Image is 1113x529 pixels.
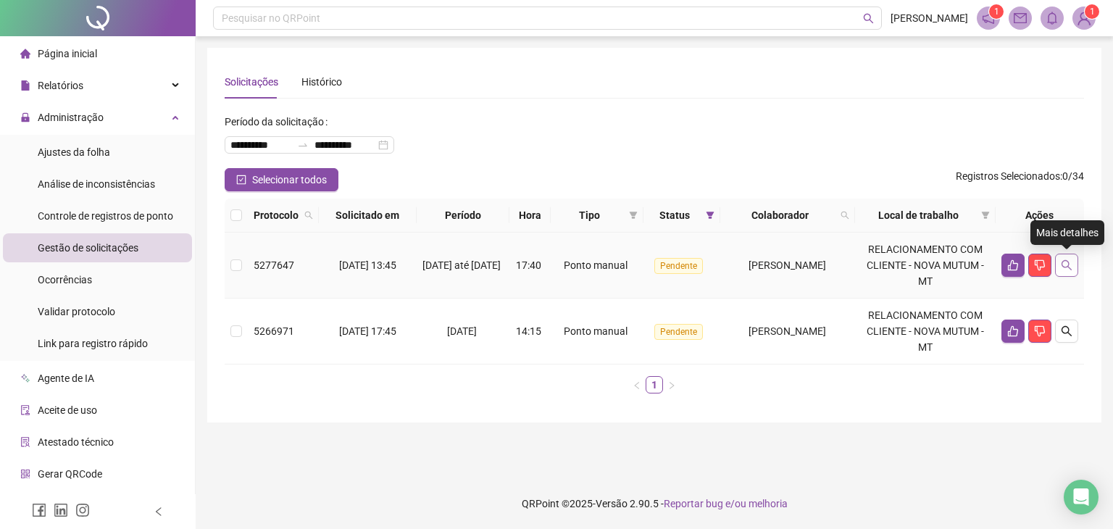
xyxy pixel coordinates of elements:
[663,376,680,393] button: right
[319,199,417,233] th: Solicitado em
[339,259,396,271] span: [DATE] 13:45
[225,74,278,90] div: Solicitações
[1034,259,1046,271] span: dislike
[417,199,509,233] th: Período
[989,4,1004,19] sup: 1
[667,381,676,390] span: right
[154,507,164,517] span: left
[654,258,703,274] span: Pendente
[38,468,102,480] span: Gerar QRCode
[32,503,46,517] span: facebook
[633,381,641,390] span: left
[75,503,90,517] span: instagram
[703,204,717,226] span: filter
[54,503,68,517] span: linkedin
[225,110,333,133] label: Período da solicitação
[994,7,999,17] span: 1
[646,376,663,393] li: 1
[254,207,299,223] span: Protocolo
[1064,480,1099,515] div: Open Intercom Messenger
[1061,259,1072,271] span: search
[564,325,628,337] span: Ponto manual
[38,48,97,59] span: Página inicial
[564,259,628,271] span: Ponto manual
[654,324,703,340] span: Pendente
[447,325,477,337] span: [DATE]
[956,168,1084,191] span: : 0 / 34
[1090,7,1095,17] span: 1
[38,80,83,91] span: Relatórios
[596,498,628,509] span: Versão
[196,478,1113,529] footer: QRPoint © 2025 - 2.90.5 -
[297,139,309,151] span: swap-right
[38,338,148,349] span: Link para registro rápido
[1073,7,1095,29] img: 93678
[1030,220,1104,245] div: Mais detalhes
[301,204,316,226] span: search
[254,259,294,271] span: 5277647
[297,139,309,151] span: to
[863,13,874,24] span: search
[749,325,826,337] span: [PERSON_NAME]
[516,259,541,271] span: 17:40
[38,436,114,448] span: Atestado técnico
[20,469,30,479] span: qrcode
[38,242,138,254] span: Gestão de solicitações
[339,325,396,337] span: [DATE] 17:45
[956,170,1060,182] span: Registros Selecionados
[38,112,104,123] span: Administração
[236,175,246,185] span: check-square
[855,233,996,299] td: RELACIONAMENTO COM CLIENTE - NOVA MUTUM - MT
[304,211,313,220] span: search
[1014,12,1027,25] span: mail
[422,259,501,271] span: [DATE] até [DATE]
[981,211,990,220] span: filter
[38,404,97,416] span: Aceite de uso
[628,376,646,393] button: left
[663,376,680,393] li: Próxima página
[38,372,94,384] span: Agente de IA
[38,210,173,222] span: Controle de registros de ponto
[664,498,788,509] span: Reportar bug e/ou melhoria
[1007,259,1019,271] span: like
[749,259,826,271] span: [PERSON_NAME]
[516,325,541,337] span: 14:15
[978,204,993,226] span: filter
[628,376,646,393] li: Página anterior
[20,49,30,59] span: home
[855,299,996,365] td: RELACIONAMENTO COM CLIENTE - NOVA MUTUM - MT
[254,325,294,337] span: 5266971
[1046,12,1059,25] span: bell
[726,207,835,223] span: Colaborador
[891,10,968,26] span: [PERSON_NAME]
[38,306,115,317] span: Validar protocolo
[841,211,849,220] span: search
[38,146,110,158] span: Ajustes da folha
[252,172,327,188] span: Selecionar todos
[1085,4,1099,19] sup: Atualize o seu contato no menu Meus Dados
[629,211,638,220] span: filter
[38,274,92,286] span: Ocorrências
[626,204,641,226] span: filter
[556,207,623,223] span: Tipo
[1007,325,1019,337] span: like
[861,207,975,223] span: Local de trabalho
[20,437,30,447] span: solution
[982,12,995,25] span: notification
[838,204,852,226] span: search
[649,207,700,223] span: Status
[301,74,342,90] div: Histórico
[706,211,714,220] span: filter
[646,377,662,393] a: 1
[1001,207,1078,223] div: Ações
[20,80,30,91] span: file
[1061,325,1072,337] span: search
[38,178,155,190] span: Análise de inconsistências
[1034,325,1046,337] span: dislike
[509,199,551,233] th: Hora
[225,168,338,191] button: Selecionar todos
[20,112,30,122] span: lock
[20,405,30,415] span: audit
